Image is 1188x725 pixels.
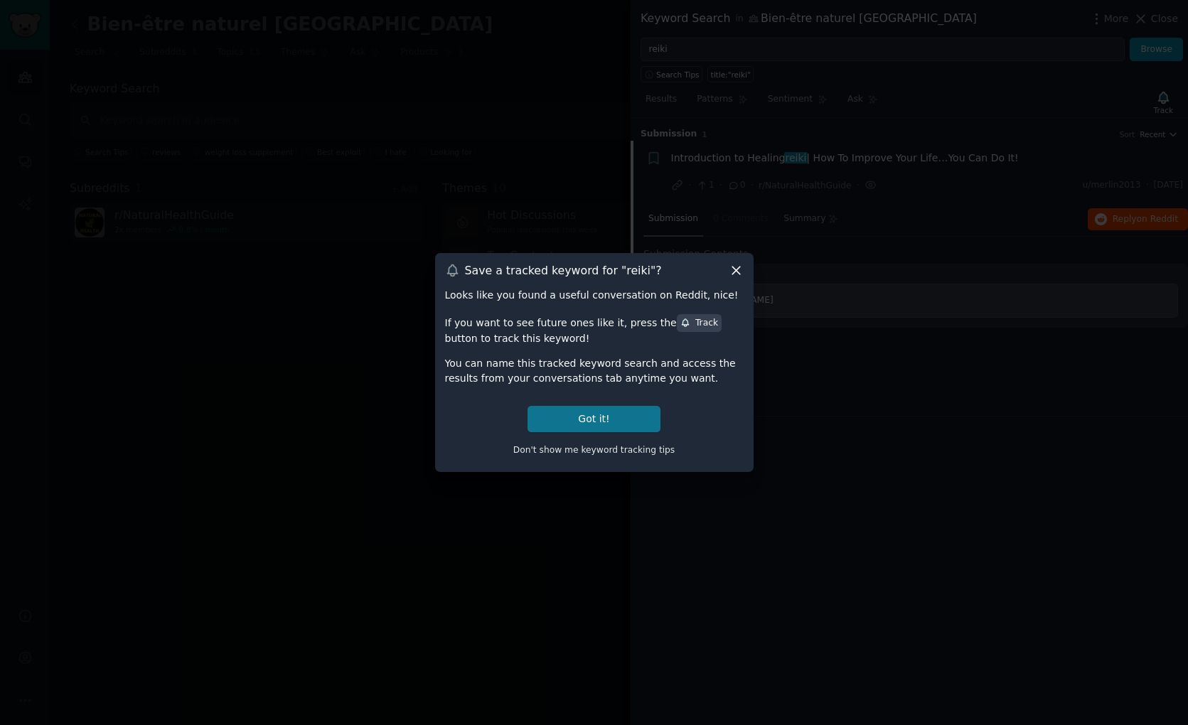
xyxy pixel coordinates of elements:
div: Looks like you found a useful conversation on Reddit, nice! [445,288,744,303]
div: Track [680,317,718,330]
div: If you want to see future ones like it, press the button to track this keyword! [445,313,744,345]
h3: Save a tracked keyword for " reiki "? [465,263,662,278]
button: Got it! [528,406,660,432]
div: You can name this tracked keyword search and access the results from your conversations tab anyti... [445,356,744,386]
span: Don't show me keyword tracking tips [513,445,675,455]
